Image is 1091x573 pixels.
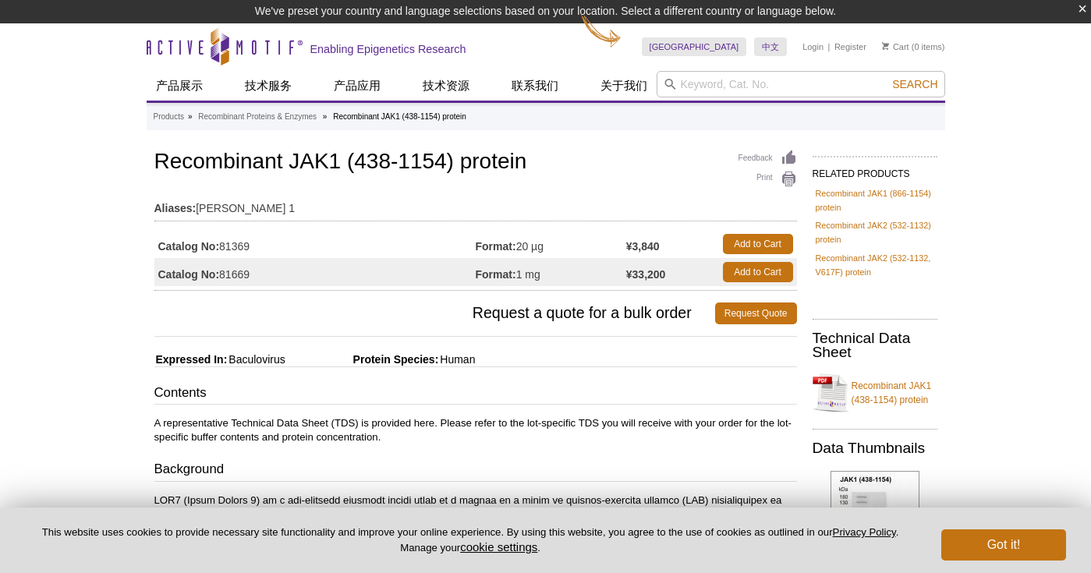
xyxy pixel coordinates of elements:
a: Request Quote [715,302,797,324]
h2: Enabling Epigenetics Research [310,42,466,56]
a: Login [802,41,824,52]
h1: Recombinant JAK1 (438-1154) protein [154,150,797,176]
a: 产品展示 [147,71,212,101]
a: Products [154,110,184,124]
img: Your Cart [882,42,889,50]
a: [GEOGRAPHIC_DATA] [642,37,747,56]
a: Recombinant JAK2 (532-1132, V617F) protein [816,251,934,279]
h2: RELATED PRODUCTS [813,156,937,184]
a: Recombinant JAK1 (438-1154) protein [813,370,937,416]
a: Recombinant Proteins & Enzymes [198,110,317,124]
p: This website uses cookies to provide necessary site functionality and improve your online experie... [25,525,916,555]
a: Register [834,41,866,52]
a: Add to Cart [723,262,793,282]
h3: Background [154,460,797,482]
a: 中文 [754,37,787,56]
span: Search [892,78,937,90]
li: (0 items) [882,37,945,56]
input: Keyword, Cat. No. [657,71,945,97]
strong: ¥3,840 [626,239,660,253]
td: 20 µg [476,230,626,258]
button: Search [887,77,942,91]
a: Feedback [739,150,797,167]
h2: Technical Data Sheet [813,331,937,359]
td: 81669 [154,258,476,286]
img: Change Here [580,12,622,48]
a: Cart [882,41,909,52]
a: Recombinant JAK2 (532-1132) protein [816,218,934,246]
li: Recombinant JAK1 (438-1154) protein [333,112,466,121]
td: [PERSON_NAME] 1 [154,192,797,217]
strong: Format: [476,239,516,253]
button: cookie settings [460,540,537,554]
span: Protein Species: [289,353,439,366]
a: Add to Cart [723,234,793,254]
a: 产品应用 [324,71,390,101]
strong: Catalog No: [158,267,220,281]
strong: Aliases: [154,201,197,215]
a: Privacy Policy [833,526,896,538]
h2: Data Thumbnails [813,441,937,455]
span: Baculovirus [227,353,285,366]
strong: Format: [476,267,516,281]
a: Print [739,171,797,188]
a: Recombinant JAK1 (866-1154) protein [816,186,934,214]
li: | [828,37,831,56]
a: 关于我们 [591,71,657,101]
li: » [323,112,328,121]
a: 技术资源 [413,71,479,101]
span: Request a quote for a bulk order [154,302,715,324]
a: 联系我们 [502,71,568,101]
button: Got it! [941,529,1066,561]
h3: Contents [154,384,797,405]
strong: ¥33,200 [626,267,666,281]
td: 81369 [154,230,476,258]
strong: Catalog No: [158,239,220,253]
td: 1 mg [476,258,626,286]
a: 技术服务 [236,71,301,101]
span: Expressed In: [154,353,228,366]
span: Human [438,353,475,366]
li: » [188,112,193,121]
p: A representative Technical Data Sheet (TDS) is provided here. Please refer to the lot-specific TD... [154,416,797,444]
